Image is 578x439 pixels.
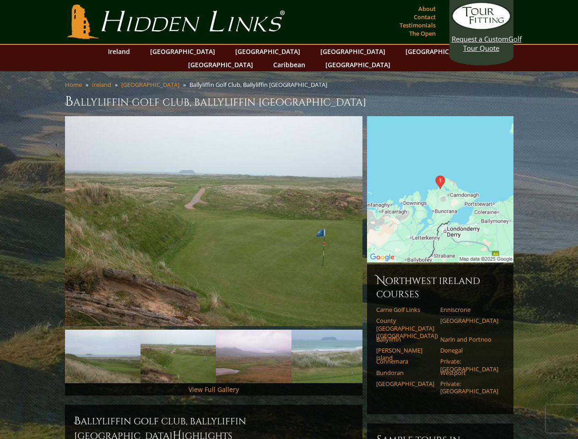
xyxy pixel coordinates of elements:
a: Enniscrone [440,306,498,313]
a: Ballyliffin [376,336,434,343]
li: Ballyliffin Golf Club, Ballyliffin [GEOGRAPHIC_DATA] [189,80,331,89]
a: The Open [407,27,438,40]
a: [GEOGRAPHIC_DATA] [321,58,395,71]
a: About [416,2,438,15]
a: [GEOGRAPHIC_DATA] [121,80,179,89]
a: Ireland [92,80,111,89]
a: Testimonials [397,19,438,32]
a: Narin and Portnoo [440,336,498,343]
a: Connemara [376,358,434,365]
a: [GEOGRAPHIC_DATA] [146,45,220,58]
a: Westport [440,369,498,376]
a: [GEOGRAPHIC_DATA] [401,45,475,58]
a: [GEOGRAPHIC_DATA] [184,58,258,71]
a: Bundoran [376,369,434,376]
a: [PERSON_NAME] Island [376,347,434,362]
a: Home [65,80,82,89]
a: [GEOGRAPHIC_DATA] [316,45,390,58]
a: County [GEOGRAPHIC_DATA] ([GEOGRAPHIC_DATA]) [376,317,434,339]
a: Contact [411,11,438,23]
a: [GEOGRAPHIC_DATA] [231,45,305,58]
a: Carne Golf Links [376,306,434,313]
a: [GEOGRAPHIC_DATA] [376,380,434,387]
a: Private: [GEOGRAPHIC_DATA] [440,380,498,395]
img: Google Map of Ballyliffin Golf Club, County Donegal, Ireland [367,116,513,262]
h6: Northwest Ireland Courses [376,273,504,300]
a: Donegal [440,347,498,354]
a: View Full Gallery [189,385,239,394]
a: Ireland [103,45,135,58]
span: Request a Custom [452,34,508,43]
a: [GEOGRAPHIC_DATA] [440,317,498,324]
a: Caribbean [269,58,310,71]
h1: Ballyliffin Golf Club, Ballyliffin [GEOGRAPHIC_DATA] [65,92,513,111]
a: Private: [GEOGRAPHIC_DATA] [440,358,498,373]
a: Request a CustomGolf Tour Quote [452,2,511,53]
